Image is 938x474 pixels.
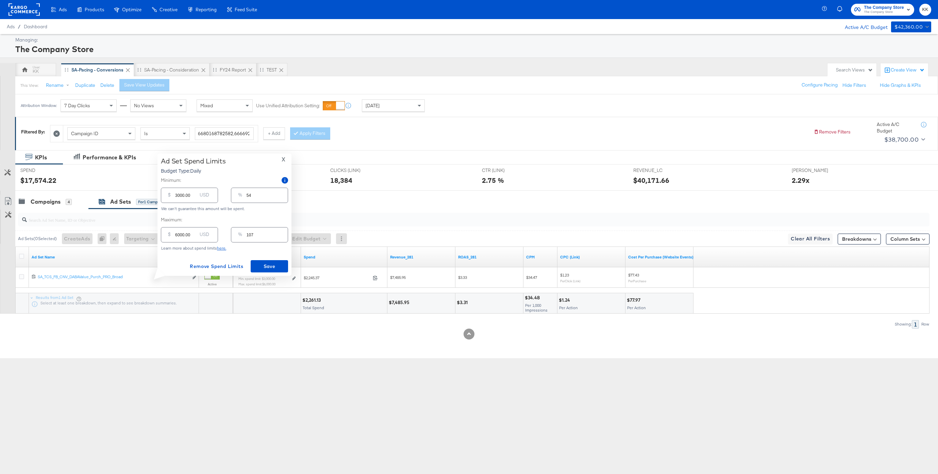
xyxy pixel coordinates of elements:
span: $34.47 [526,275,537,280]
span: The Company Store [864,10,904,15]
span: Ads [59,7,67,12]
button: Remove Spend Limits [187,260,246,272]
div: Managing: [15,37,929,43]
div: Learn more about spend limits [161,246,288,251]
a: Your Ad Set name. [32,254,196,260]
div: $ [165,190,173,203]
div: 1 [912,320,919,329]
div: 4 [66,199,72,205]
button: + Add [263,127,285,140]
label: Minimum: [161,177,181,184]
span: SPEND [20,167,71,174]
span: Creative [160,7,178,12]
label: Maximum: [161,217,288,223]
button: Duplicate [75,82,95,89]
div: $7,485.95 [389,299,412,306]
button: X [279,157,288,162]
button: Clear All Filters [788,234,833,244]
div: Active A/C Budget [838,21,888,32]
div: $42,360.00 [894,23,923,31]
span: Ads [7,24,15,29]
div: We can't guarantee this amount will be spent. [161,206,288,211]
div: $34.48 [525,295,542,301]
div: 18,384 [330,175,352,185]
div: Campaigns [31,198,61,206]
span: $3.33 [458,275,467,280]
div: $40,171.66 [633,175,669,185]
span: Reporting [196,7,217,12]
div: 2.29x [792,175,809,185]
span: X [282,155,285,164]
button: Configure Pacing [797,79,842,91]
div: Attribution Window: [20,103,57,108]
a: The total amount spent to date. [304,254,385,260]
span: Per 1,000 Impressions [525,303,548,313]
div: Showing: [894,322,912,327]
div: Performance & KPIs [83,154,136,161]
a: ROAS_281 [458,254,521,260]
div: Active A/C Budget [877,121,914,134]
div: $77.97 [627,297,642,303]
div: Ad Sets [110,198,131,206]
button: Hide Filters [842,82,866,89]
label: Use Unified Attribution Setting: [256,102,320,109]
div: TEST [267,67,277,73]
button: Remove Filters [814,129,851,135]
span: $7,485.95 [390,275,406,280]
span: CTR (LINK) [482,167,533,174]
a: SA_TCS_FB_CNV_DABAValue_Purch_PRO_Broad [38,274,188,281]
div: Drag to reorder tab [137,68,141,72]
div: % [235,230,245,242]
div: for 1 Campaign [136,199,168,205]
span: $2,245.37 [304,275,370,280]
button: $38,700.00 [882,134,926,145]
div: USD [197,230,212,242]
div: $1.24 [559,297,572,303]
span: Products [85,7,104,12]
span: Clear All Filters [791,235,830,243]
div: 0 [98,233,110,244]
a: Dashboard [24,24,47,29]
button: Save [251,260,288,272]
div: Drag to reorder tab [213,68,217,72]
input: Enter a search term [195,127,254,140]
span: Per Action [627,305,646,310]
a: The average cost you've paid to have 1,000 impressions of your ad. [526,254,555,260]
button: Column Sets [886,234,929,244]
button: Breakdowns [838,234,881,244]
sub: Max. spend limit : $6,000.00 [238,282,275,286]
div: Search Views [836,67,873,73]
sub: Min. spend limit: $3,000.00 [238,276,275,281]
a: Revenue_281 [390,254,453,260]
span: Is [144,130,148,137]
span: Remove Spend Limits [190,262,243,271]
label: Active [204,282,220,286]
button: The Company StoreThe Company Store [851,4,914,16]
div: $ [165,230,173,242]
span: / [15,24,24,29]
div: This View: [20,83,38,88]
input: Search Ad Set Name, ID or Objective [27,210,843,224]
div: Ad Sets ( 0 Selected) [18,236,57,242]
sub: Per Purchase [628,279,646,283]
span: REVENUE_LC [633,167,684,174]
div: % [235,190,245,203]
sub: Per Click (Link) [560,279,581,283]
span: No Views [134,102,154,109]
div: KPIs [35,154,47,161]
span: Campaign ID [71,130,98,137]
button: Delete [100,82,114,89]
span: The Company Store [864,4,904,11]
button: $42,360.00 [891,21,931,32]
div: Create View [891,67,925,74]
div: KK [33,68,39,75]
button: KK [919,4,931,16]
div: $38,700.00 [884,135,919,145]
span: $77.43 [628,272,639,278]
div: SA-Pacing - Consideration [144,67,199,73]
button: Hide Graphs & KPIs [880,82,921,89]
div: Drag to reorder tab [65,68,68,72]
div: Drag to reorder tab [260,68,264,72]
span: Per Action [559,305,578,310]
